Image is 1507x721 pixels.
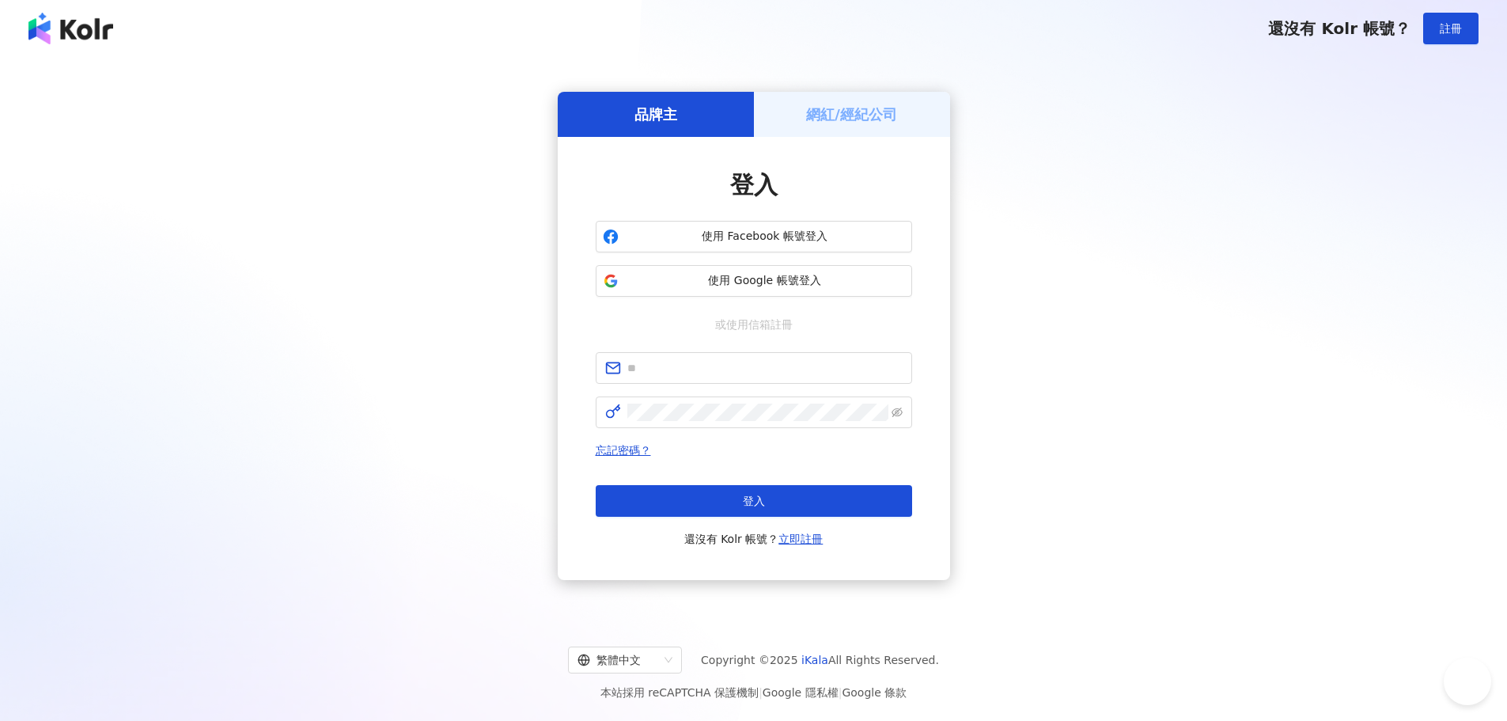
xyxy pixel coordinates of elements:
[625,273,905,289] span: 使用 Google 帳號登入
[625,229,905,245] span: 使用 Facebook 帳號登入
[842,686,907,699] a: Google 條款
[801,654,828,666] a: iKala
[892,407,903,418] span: eye-invisible
[701,651,939,670] span: Copyright © 2025 All Rights Reserved.
[596,444,651,457] a: 忘記密碼？
[763,686,839,699] a: Google 隱私權
[28,13,113,44] img: logo
[1440,22,1462,35] span: 註冊
[634,104,677,124] h5: 品牌主
[596,221,912,252] button: 使用 Facebook 帳號登入
[759,686,763,699] span: |
[1444,658,1491,705] iframe: Help Scout Beacon - Open
[730,171,778,199] span: 登入
[1423,13,1479,44] button: 註冊
[704,316,804,333] span: 或使用信箱註冊
[1268,19,1410,38] span: 還沒有 Kolr 帳號？
[596,265,912,297] button: 使用 Google 帳號登入
[684,529,824,548] span: 還沒有 Kolr 帳號？
[806,104,897,124] h5: 網紅/經紀公司
[743,495,765,507] span: 登入
[596,485,912,517] button: 登入
[839,686,842,699] span: |
[577,647,658,673] div: 繁體中文
[600,683,907,702] span: 本站採用 reCAPTCHA 保護機制
[778,533,823,545] a: 立即註冊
